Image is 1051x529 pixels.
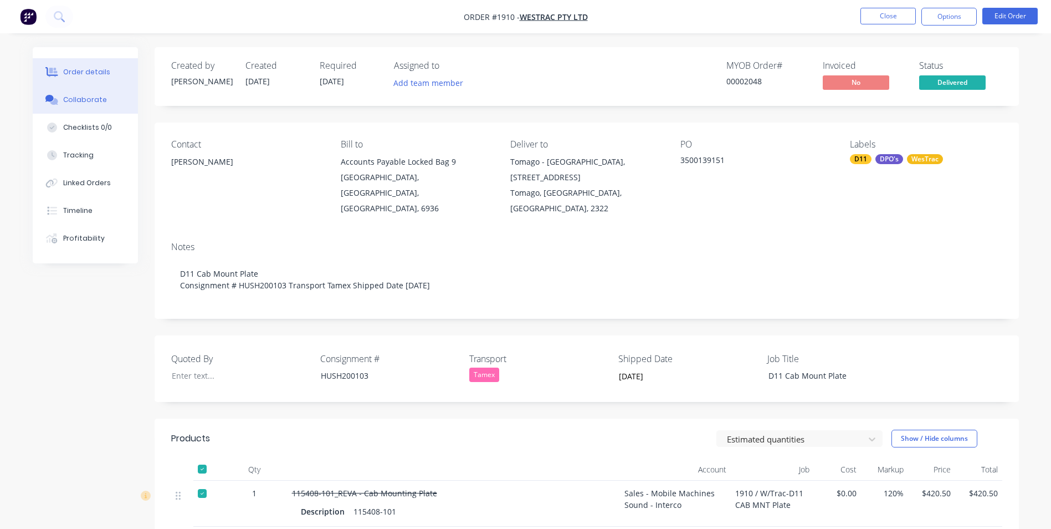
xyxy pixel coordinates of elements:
[510,154,662,185] div: Tomago - [GEOGRAPHIC_DATA], [STREET_ADDRESS]
[908,459,955,481] div: Price
[680,154,819,170] div: 3500139151
[912,487,951,499] span: $420.50
[618,352,757,365] label: Shipped Date
[341,154,493,170] div: Accounts Payable Locked Bag 9
[312,368,450,384] div: HUSH200103
[349,503,401,520] div: 115408-101
[919,75,986,92] button: Delivered
[960,487,998,499] span: $420.50
[469,352,608,365] label: Transport
[919,75,986,89] span: Delivered
[850,154,871,164] div: D11
[726,75,809,87] div: 00002048
[245,60,306,71] div: Created
[387,75,469,90] button: Add team member
[394,60,505,71] div: Assigned to
[731,459,814,481] div: Job
[171,75,232,87] div: [PERSON_NAME]
[865,487,904,499] span: 120%
[33,169,138,197] button: Linked Orders
[919,60,1002,71] div: Status
[510,139,662,150] div: Deliver to
[292,488,437,499] span: 115408-101_REVA - Cab Mounting Plate
[33,225,138,252] button: Profitability
[171,242,1002,252] div: Notes
[510,154,662,216] div: Tomago - [GEOGRAPHIC_DATA], [STREET_ADDRESS]Tomago, [GEOGRAPHIC_DATA], [GEOGRAPHIC_DATA], 2322
[680,139,832,150] div: PO
[221,459,288,481] div: Qty
[63,206,93,216] div: Timeline
[33,58,138,86] button: Order details
[611,368,749,385] input: Enter date
[301,503,349,520] div: Description
[33,86,138,114] button: Collaborate
[982,8,1038,24] button: Edit Order
[63,123,112,133] div: Checklists 0/0
[823,75,889,89] span: No
[767,352,906,365] label: Job Title
[171,154,323,170] div: [PERSON_NAME]
[320,76,344,87] span: [DATE]
[171,60,232,71] div: Created by
[891,430,977,447] button: Show / Hide columns
[921,8,977,26] button: Options
[171,257,1002,302] div: D11 Cab Mount Plate Consignment # HUSH200103 Transport Tamex Shipped Date [DATE]
[341,170,493,216] div: [GEOGRAPHIC_DATA], [GEOGRAPHIC_DATA], [GEOGRAPHIC_DATA], 6936
[33,197,138,225] button: Timeline
[341,139,493,150] div: Bill to
[171,139,323,150] div: Contact
[320,352,459,365] label: Consignment #
[726,60,809,71] div: MYOB Order #
[63,233,105,243] div: Profitability
[520,12,588,22] a: WesTrac Pty Ltd
[907,154,943,164] div: WesTrac
[875,154,903,164] div: DPO's
[818,487,857,499] span: $0.00
[171,352,310,365] label: Quoted By
[464,12,520,22] span: Order #1910 -
[63,95,107,105] div: Collaborate
[469,368,499,382] div: Tamex
[320,60,381,71] div: Required
[171,432,210,445] div: Products
[341,154,493,216] div: Accounts Payable Locked Bag 9[GEOGRAPHIC_DATA], [GEOGRAPHIC_DATA], [GEOGRAPHIC_DATA], 6936
[955,459,1002,481] div: Total
[33,141,138,169] button: Tracking
[171,154,323,190] div: [PERSON_NAME]
[861,459,908,481] div: Markup
[33,114,138,141] button: Checklists 0/0
[63,178,111,188] div: Linked Orders
[823,60,906,71] div: Invoiced
[860,8,916,24] button: Close
[245,76,270,87] span: [DATE]
[850,139,1002,150] div: Labels
[620,481,731,527] div: Sales - Mobile Machines Sound - Interco
[20,8,37,25] img: Factory
[63,67,110,77] div: Order details
[63,150,94,160] div: Tracking
[731,481,814,527] div: 1910 / W/Trac-D11 CAB MNT Plate
[760,368,898,384] div: D11 Cab Mount Plate
[620,459,731,481] div: Account
[814,459,861,481] div: Cost
[510,185,662,216] div: Tomago, [GEOGRAPHIC_DATA], [GEOGRAPHIC_DATA], 2322
[394,75,469,90] button: Add team member
[252,487,257,499] span: 1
